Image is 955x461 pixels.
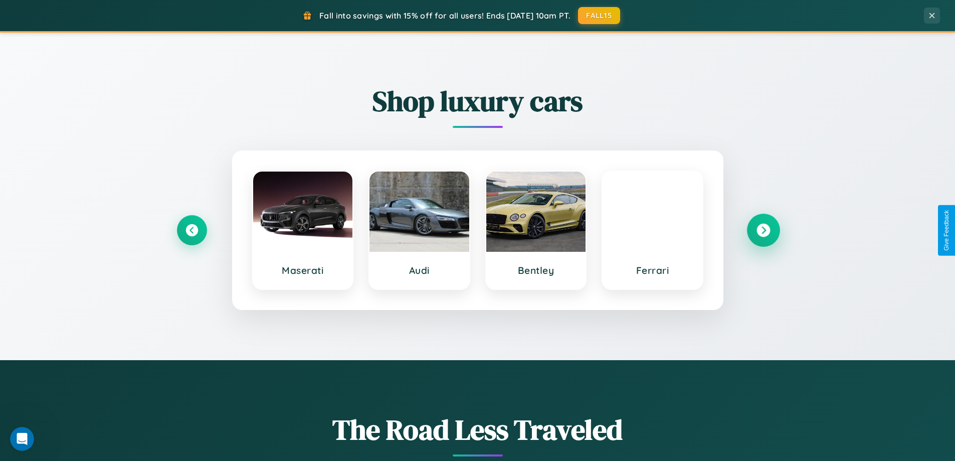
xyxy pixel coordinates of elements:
h3: Bentley [496,264,576,276]
h2: Shop luxury cars [177,82,779,120]
h1: The Road Less Traveled [177,410,779,449]
div: Give Feedback [943,210,950,251]
h3: Ferrari [613,264,692,276]
span: Fall into savings with 15% off for all users! Ends [DATE] 10am PT. [319,11,570,21]
h3: Audi [379,264,459,276]
iframe: Intercom live chat [10,427,34,451]
button: FALL15 [578,7,620,24]
h3: Maserati [263,264,343,276]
